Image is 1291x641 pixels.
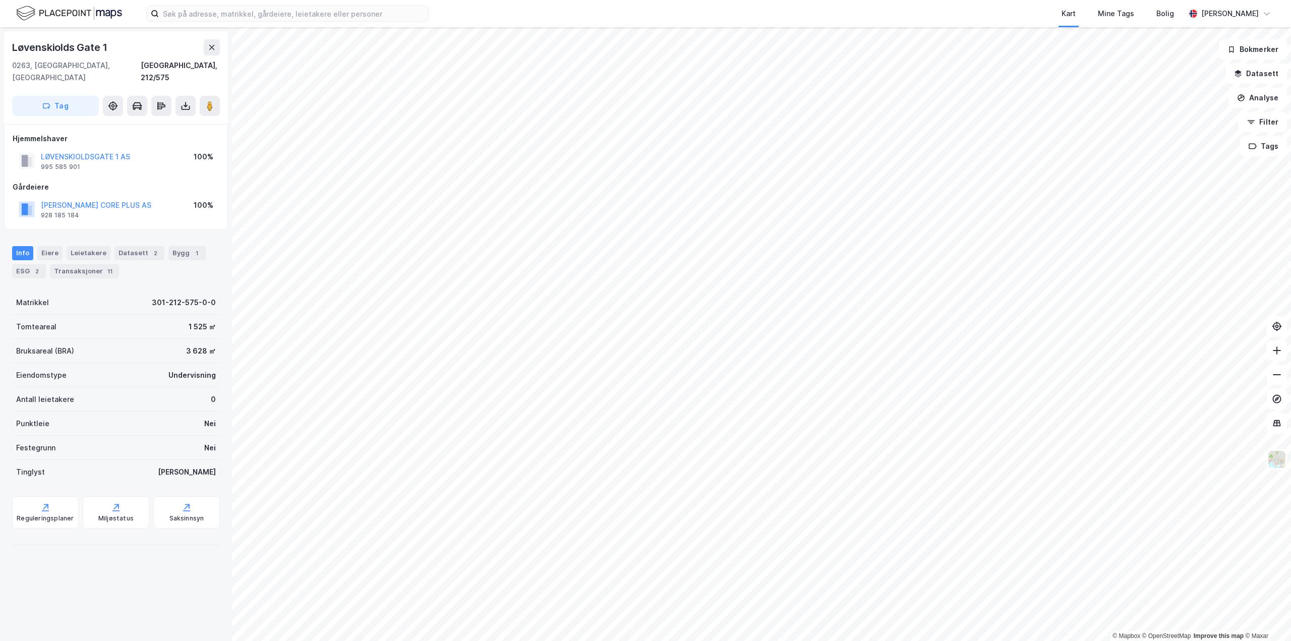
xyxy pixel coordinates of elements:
[186,345,216,357] div: 3 628 ㎡
[150,248,160,258] div: 2
[16,345,74,357] div: Bruksareal (BRA)
[37,246,63,260] div: Eiere
[1194,632,1244,639] a: Improve this map
[192,248,202,258] div: 1
[50,264,119,278] div: Transaksjoner
[13,181,219,193] div: Gårdeiere
[1241,593,1291,641] iframe: Chat Widget
[32,266,42,276] div: 2
[1112,632,1140,639] a: Mapbox
[1142,632,1191,639] a: OpenStreetMap
[105,266,115,276] div: 11
[168,369,216,381] div: Undervisning
[16,442,55,454] div: Festegrunn
[1228,88,1287,108] button: Analyse
[98,514,134,522] div: Miljøstatus
[1156,8,1174,20] div: Bolig
[16,393,74,405] div: Antall leietakere
[152,297,216,309] div: 301-212-575-0-0
[16,418,49,430] div: Punktleie
[1240,136,1287,156] button: Tags
[16,466,45,478] div: Tinglyst
[12,264,46,278] div: ESG
[16,297,49,309] div: Matrikkel
[16,5,122,22] img: logo.f888ab2527a4732fd821a326f86c7f29.svg
[114,246,164,260] div: Datasett
[204,442,216,454] div: Nei
[204,418,216,430] div: Nei
[211,393,216,405] div: 0
[12,96,99,116] button: Tag
[17,514,74,522] div: Reguleringsplaner
[16,369,67,381] div: Eiendomstype
[141,60,220,84] div: [GEOGRAPHIC_DATA], 212/575
[169,514,204,522] div: Saksinnsyn
[1225,64,1287,84] button: Datasett
[41,163,80,171] div: 995 585 901
[12,246,33,260] div: Info
[168,246,206,260] div: Bygg
[67,246,110,260] div: Leietakere
[1239,112,1287,132] button: Filter
[1098,8,1134,20] div: Mine Tags
[16,321,56,333] div: Tomteareal
[12,39,109,55] div: Løvenskiolds Gate 1
[1201,8,1259,20] div: [PERSON_NAME]
[189,321,216,333] div: 1 525 ㎡
[13,133,219,145] div: Hjemmelshaver
[1267,450,1286,469] img: Z
[1219,39,1287,60] button: Bokmerker
[12,60,141,84] div: 0263, [GEOGRAPHIC_DATA], [GEOGRAPHIC_DATA]
[159,6,428,21] input: Søk på adresse, matrikkel, gårdeiere, leietakere eller personer
[194,151,213,163] div: 100%
[41,211,79,219] div: 928 185 184
[158,466,216,478] div: [PERSON_NAME]
[194,199,213,211] div: 100%
[1062,8,1076,20] div: Kart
